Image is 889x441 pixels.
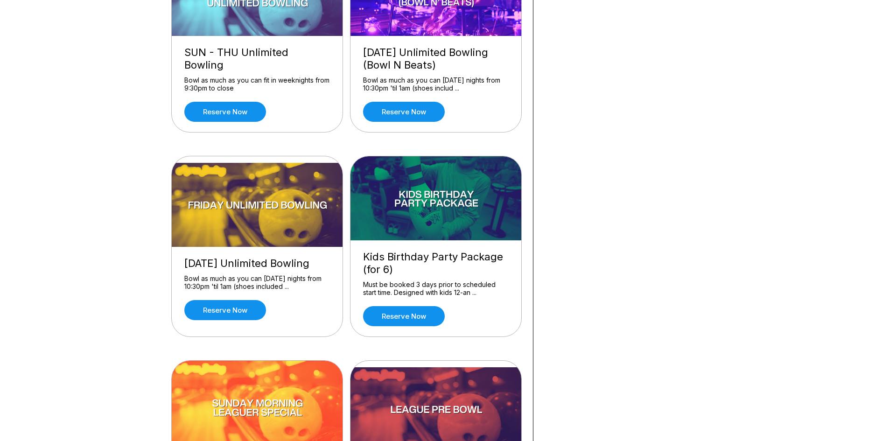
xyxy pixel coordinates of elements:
a: Reserve now [363,306,445,326]
div: [DATE] Unlimited Bowling (Bowl N Beats) [363,46,509,71]
div: Bowl as much as you can [DATE] nights from 10:30pm 'til 1am (shoes includ ... [363,76,509,92]
div: Bowl as much as you can [DATE] nights from 10:30pm 'til 1am (shoes included ... [184,274,330,291]
img: Friday Unlimited Bowling [172,163,343,247]
div: Kids Birthday Party Package (for 6) [363,251,509,276]
a: Reserve now [184,102,266,122]
img: Kids Birthday Party Package (for 6) [350,156,522,240]
a: Reserve now [184,300,266,320]
div: SUN - THU Unlimited Bowling [184,46,330,71]
a: Reserve now [363,102,445,122]
div: Must be booked 3 days prior to scheduled start time. Designed with kids 12-an ... [363,280,509,297]
div: [DATE] Unlimited Bowling [184,257,330,270]
div: Bowl as much as you can fit in weeknights from 9:30pm to close [184,76,330,92]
